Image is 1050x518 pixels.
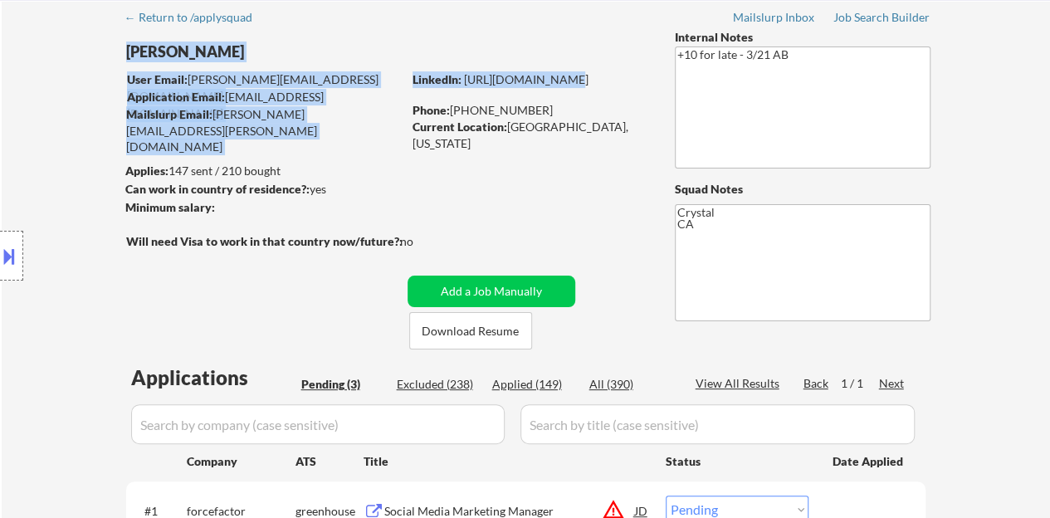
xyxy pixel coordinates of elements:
[520,404,915,444] input: Search by title (case sensitive)
[833,11,930,27] a: Job Search Builder
[301,376,384,393] div: Pending (3)
[833,12,930,23] div: Job Search Builder
[413,102,647,119] div: [PHONE_NUMBER]
[397,376,480,393] div: Excluded (238)
[666,446,808,476] div: Status
[125,12,268,23] div: ← Return to /applysquad
[127,72,188,86] strong: User Email:
[879,375,906,392] div: Next
[675,181,930,198] div: Squad Notes
[675,29,930,46] div: Internal Notes
[833,453,906,470] div: Date Applied
[841,375,879,392] div: 1 / 1
[589,376,672,393] div: All (390)
[400,233,447,250] div: no
[364,453,650,470] div: Title
[696,375,784,392] div: View All Results
[409,312,532,349] button: Download Resume
[131,404,505,444] input: Search by company (case sensitive)
[187,453,295,470] div: Company
[492,376,575,393] div: Applied (149)
[125,11,268,27] a: ← Return to /applysquad
[733,12,816,23] div: Mailslurp Inbox
[413,72,462,86] strong: LinkedIn:
[464,72,588,86] a: [URL][DOMAIN_NAME]
[803,375,830,392] div: Back
[295,453,364,470] div: ATS
[127,71,402,104] div: [PERSON_NAME][EMAIL_ADDRESS][DOMAIN_NAME]
[127,89,402,121] div: [EMAIL_ADDRESS][DOMAIN_NAME]
[413,120,507,134] strong: Current Location:
[413,119,647,151] div: [GEOGRAPHIC_DATA], [US_STATE]
[127,90,225,104] strong: Application Email:
[126,42,467,62] div: [PERSON_NAME]
[408,276,575,307] button: Add a Job Manually
[733,11,816,27] a: Mailslurp Inbox
[413,103,450,117] strong: Phone:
